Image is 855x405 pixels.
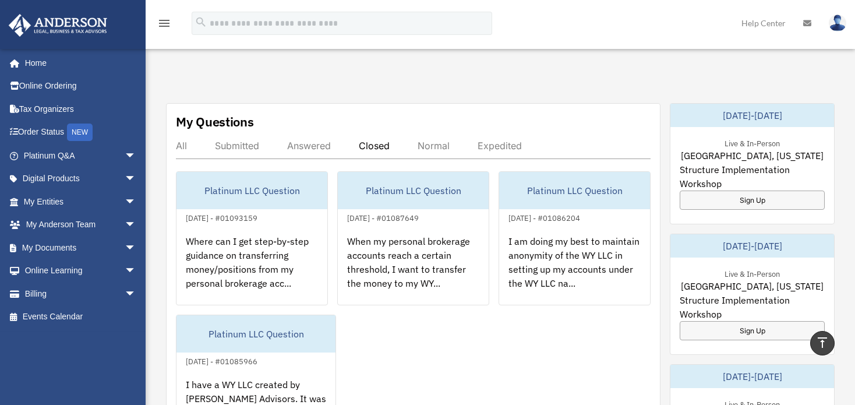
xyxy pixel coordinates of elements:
[5,14,111,37] img: Anderson Advisors Platinum Portal
[8,121,154,145] a: Order StatusNEW
[670,104,834,127] div: [DATE]-[DATE]
[715,136,789,149] div: Live & In-Person
[8,97,154,121] a: Tax Organizers
[67,124,93,141] div: NEW
[418,140,450,152] div: Normal
[176,354,267,367] div: [DATE] - #01085966
[176,171,328,305] a: Platinum LLC Question[DATE] - #01093159Where can I get step-by-step guidance on transferring mone...
[215,140,259,152] div: Submitted
[8,259,154,283] a: Online Learningarrow_drop_down
[815,336,829,350] i: vertical_align_top
[680,191,825,210] a: Sign Up
[195,16,207,29] i: search
[8,75,154,98] a: Online Ordering
[176,225,327,316] div: Where can I get step-by-step guidance on transferring money/positions from my personal brokerage ...
[680,321,825,340] a: Sign Up
[176,315,335,353] div: Platinum LLC Question
[176,211,267,223] div: [DATE] - #01093159
[176,140,187,152] div: All
[499,211,589,223] div: [DATE] - #01086204
[338,211,428,223] div: [DATE] - #01087649
[8,144,154,167] a: Platinum Q&Aarrow_drop_down
[125,144,148,168] span: arrow_drop_down
[499,225,650,316] div: I am doing my best to maintain anonymity of the WY LLC in setting up my accounts under the WY LLC...
[681,279,824,293] span: [GEOGRAPHIC_DATA], [US_STATE]
[670,365,834,388] div: [DATE]-[DATE]
[8,190,154,213] a: My Entitiesarrow_drop_down
[287,140,331,152] div: Answered
[8,282,154,305] a: Billingarrow_drop_down
[125,213,148,237] span: arrow_drop_down
[125,167,148,191] span: arrow_drop_down
[157,20,171,30] a: menu
[810,331,835,355] a: vertical_align_top
[338,225,489,316] div: When my personal brokerage accounts reach a certain threshold, I want to transfer the money to my...
[499,171,651,305] a: Platinum LLC Question[DATE] - #01086204I am doing my best to maintain anonymity of the WY LLC in ...
[681,149,824,163] span: [GEOGRAPHIC_DATA], [US_STATE]
[670,234,834,258] div: [DATE]-[DATE]
[125,282,148,306] span: arrow_drop_down
[359,140,390,152] div: Closed
[337,171,489,305] a: Platinum LLC Question[DATE] - #01087649When my personal brokerage accounts reach a certain thresh...
[8,305,154,329] a: Events Calendar
[680,293,825,321] span: Structure Implementation Workshop
[680,163,825,191] span: Structure Implementation Workshop
[715,267,789,279] div: Live & In-Person
[8,167,154,191] a: Digital Productsarrow_drop_down
[125,190,148,214] span: arrow_drop_down
[478,140,522,152] div: Expedited
[176,113,254,131] div: My Questions
[8,51,148,75] a: Home
[499,172,650,209] div: Platinum LLC Question
[125,236,148,260] span: arrow_drop_down
[176,172,327,209] div: Platinum LLC Question
[8,236,154,259] a: My Documentsarrow_drop_down
[338,172,489,209] div: Platinum LLC Question
[829,15,846,31] img: User Pic
[8,213,154,237] a: My Anderson Teamarrow_drop_down
[157,16,171,30] i: menu
[125,259,148,283] span: arrow_drop_down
